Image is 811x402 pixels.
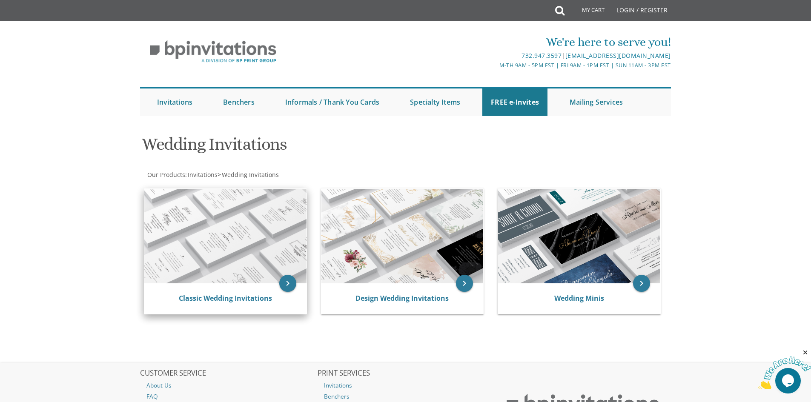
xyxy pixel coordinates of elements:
[142,135,489,160] h1: Wedding Invitations
[187,171,218,179] a: Invitations
[561,88,631,116] a: Mailing Services
[215,88,263,116] a: Benchers
[318,391,494,402] a: Benchers
[140,171,406,179] div: :
[179,294,272,303] a: Classic Wedding Invitations
[522,51,562,60] a: 732.947.3597
[482,88,547,116] a: FREE e-Invites
[498,189,660,283] img: Wedding Minis
[222,171,279,179] span: Wedding Invitations
[140,34,286,69] img: BP Invitation Loft
[140,391,316,402] a: FAQ
[318,380,494,391] a: Invitations
[140,380,316,391] a: About Us
[218,171,279,179] span: >
[633,275,650,292] a: keyboard_arrow_right
[318,34,671,51] div: We're here to serve you!
[318,369,494,378] h2: PRINT SERVICES
[318,61,671,70] div: M-Th 9am - 5pm EST | Fri 9am - 1pm EST | Sun 11am - 3pm EST
[355,294,449,303] a: Design Wedding Invitations
[149,88,201,116] a: Invitations
[564,1,610,22] a: My Cart
[277,88,388,116] a: Informals / Thank You Cards
[144,189,307,283] img: Classic Wedding Invitations
[554,294,604,303] a: Wedding Minis
[401,88,469,116] a: Specialty Items
[279,275,296,292] a: keyboard_arrow_right
[318,51,671,61] div: |
[188,171,218,179] span: Invitations
[456,275,473,292] a: keyboard_arrow_right
[758,349,811,389] iframe: chat widget
[321,189,484,283] img: Design Wedding Invitations
[146,171,185,179] a: Our Products
[565,51,671,60] a: [EMAIL_ADDRESS][DOMAIN_NAME]
[221,171,279,179] a: Wedding Invitations
[140,369,316,378] h2: CUSTOMER SERVICE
